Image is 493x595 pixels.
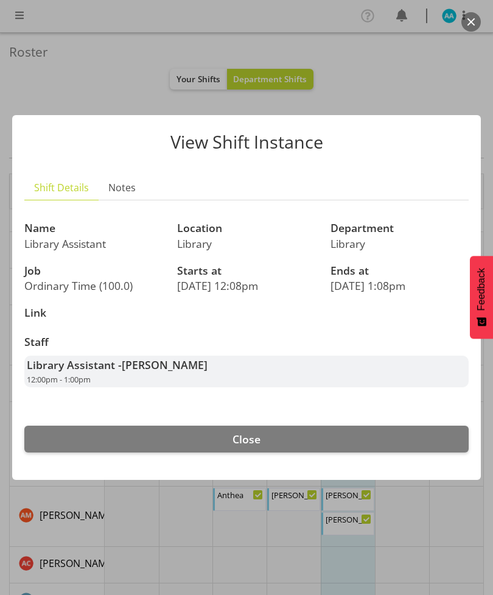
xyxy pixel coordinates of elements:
button: Feedback - Show survey [470,256,493,339]
button: Close [24,426,469,452]
h3: Department [330,222,469,234]
span: [PERSON_NAME] [122,357,208,372]
h3: Link [24,307,163,319]
p: Library [330,237,469,250]
p: [DATE] 12:08pm [177,279,315,292]
span: Close [233,432,260,446]
span: Shift Details [34,180,89,195]
p: Library Assistant [24,237,163,250]
p: Ordinary Time (100.0) [24,279,163,292]
span: Feedback [476,268,487,311]
h3: Ends at [330,265,469,277]
h3: Job [24,265,163,277]
h3: Staff [24,336,469,348]
p: Library [177,237,315,250]
p: [DATE] 1:08pm [330,279,469,292]
h3: Name [24,222,163,234]
span: 12:00pm - 1:00pm [27,374,91,385]
h3: Location [177,222,315,234]
strong: Library Assistant - [27,357,208,372]
span: Notes [108,180,136,195]
h3: Starts at [177,265,315,277]
p: View Shift Instance [24,133,469,151]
